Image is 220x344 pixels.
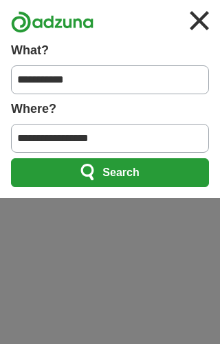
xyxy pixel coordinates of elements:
img: icon_close.svg [184,6,214,36]
span: Search [102,159,139,186]
button: Search [11,158,209,187]
img: Adzuna logo [11,11,93,33]
label: What? [11,41,209,60]
label: Where? [11,100,209,118]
